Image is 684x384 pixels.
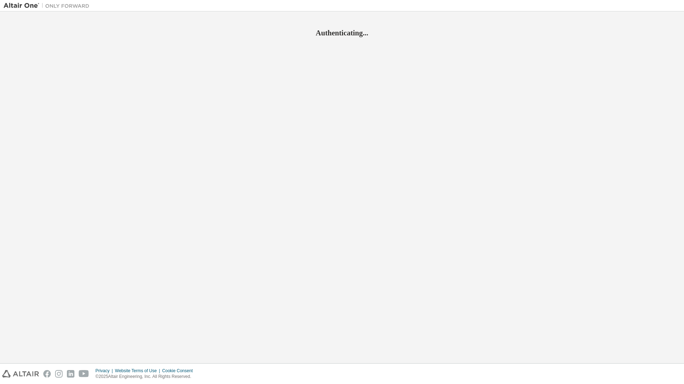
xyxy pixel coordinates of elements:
img: Altair One [4,2,93,9]
div: Website Terms of Use [115,368,162,374]
img: facebook.svg [43,370,51,378]
div: Cookie Consent [162,368,197,374]
p: © 2025 Altair Engineering, Inc. All Rights Reserved. [96,374,197,380]
img: altair_logo.svg [2,370,39,378]
img: instagram.svg [55,370,63,378]
img: youtube.svg [79,370,89,378]
h2: Authenticating... [4,28,680,38]
div: Privacy [96,368,115,374]
img: linkedin.svg [67,370,74,378]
